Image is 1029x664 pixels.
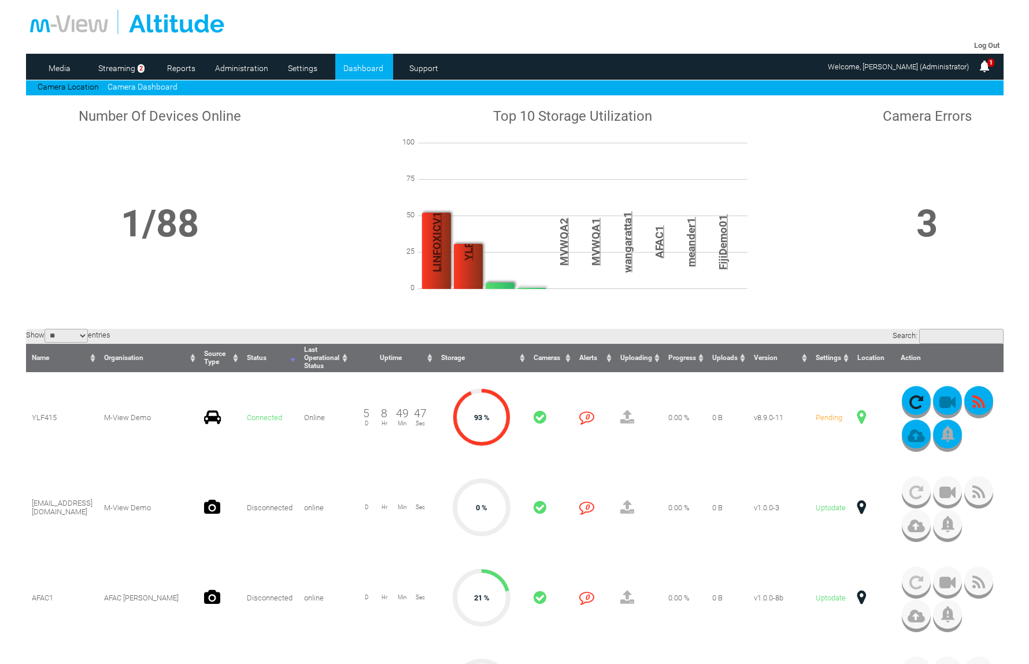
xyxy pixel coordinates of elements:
[98,344,199,372] th: Organisation : activate to sort column ascending
[573,344,614,372] th: Alerts : activate to sort column ascending
[579,354,597,362] span: Alerts
[298,552,350,643] td: online
[411,594,429,600] span: Sec
[430,170,443,314] span: LINFOXICV1
[668,413,690,422] span: 0.00 %
[974,41,1000,50] a: Log Out
[298,344,350,372] th: Last Operational Status : activate to sort column ascending
[706,462,748,552] td: 0 B
[386,138,420,146] span: 100
[357,594,375,600] span: D
[716,170,729,314] span: FijiDemo01
[579,590,594,605] i: 0
[26,331,110,339] label: Show entries
[557,170,570,314] span: MVWQA2
[754,354,778,362] span: Version
[357,420,375,426] span: D
[30,202,290,246] h1: 1/88
[298,462,350,552] td: online
[476,503,487,512] span: 0 %
[104,413,151,422] span: M-View Demo
[386,174,420,183] span: 75
[363,407,369,420] span: 5
[579,500,594,515] i: 0
[893,331,1004,340] label: Search:
[855,202,999,246] h1: 3
[357,504,375,510] span: D
[38,82,99,91] a: Camera Location
[380,354,402,362] span: Uptime
[652,170,665,314] span: AFAC1
[534,354,560,362] span: Cameras
[247,354,266,362] span: Status
[816,593,846,602] span: Uptodate
[662,344,706,372] th: Progress : activate to sort column ascending
[393,420,411,426] span: Min
[706,344,748,372] th: Uploads : activate to sort column ascending
[304,346,339,370] span: Last Operational Status
[375,504,393,510] span: Hr
[396,407,409,420] span: 49
[528,344,573,372] th: Cameras : activate to sort column ascending
[138,64,145,73] span: 2
[396,60,452,77] a: Support
[104,593,179,602] span: AFAC [PERSON_NAME]
[393,504,411,510] span: Min
[816,354,841,362] span: Settings
[241,344,298,372] th: Status : activate to sort column ascending
[857,354,884,362] span: Location
[104,354,143,362] span: Organisation
[684,170,697,314] span: meander1
[941,606,954,622] img: bell_icon_gray.png
[32,354,49,362] span: Name
[748,372,810,462] td: v8.9.0-11
[393,594,411,600] span: Min
[810,344,852,372] th: Settings : activate to sort column ascending
[108,82,177,91] a: Camera Dashboard
[978,60,991,73] img: bell25.png
[668,593,690,602] span: 0.00 %
[198,344,241,372] th: Source Type : activate to sort column ascending
[712,354,738,362] span: Uploads
[620,170,634,314] span: wangaratta1
[298,372,350,462] td: Online
[941,516,954,532] img: bell_icon_gray.png
[386,247,420,255] span: 25
[895,344,1003,372] th: Action
[386,283,420,292] span: 0
[411,420,429,426] span: Sec
[441,354,465,362] span: Storage
[92,60,142,77] a: Streaming
[214,60,270,77] a: Administration
[153,60,209,77] a: Reports
[615,344,662,372] th: Uploading : activate to sort column ascending
[748,344,810,372] th: Version : activate to sort column ascending
[350,344,435,372] th: Uptime : activate to sort column ascending
[816,503,846,512] span: Uptodate
[45,329,88,343] select: Showentries
[414,407,427,420] span: 47
[941,426,954,442] img: bell_icon_gray.png
[104,503,151,512] span: M-View Demo
[668,503,690,512] span: 0.00 %
[828,62,969,71] span: Welcome, [PERSON_NAME] (Administrator)
[620,354,652,362] span: Uploading
[816,413,842,422] span: Pending
[901,354,921,362] span: Action
[275,60,331,77] a: Settings
[32,60,88,77] a: Media
[748,552,810,643] td: v1.0.0-8b
[474,593,490,602] span: 21 %
[375,594,393,600] span: Hr
[32,499,92,516] span: [EMAIL_ADDRESS][DOMAIN_NAME]
[668,354,696,362] span: Progress
[411,504,429,510] span: Sec
[474,413,490,422] span: 93 %
[381,407,387,420] span: 8
[247,413,282,422] span: Connected
[204,350,225,366] span: Source Type
[297,108,848,124] h1: Top 10 Storage Utilization
[32,593,53,602] span: AFAC1
[987,58,994,67] span: 1
[435,344,528,372] th: Storage : activate to sort column ascending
